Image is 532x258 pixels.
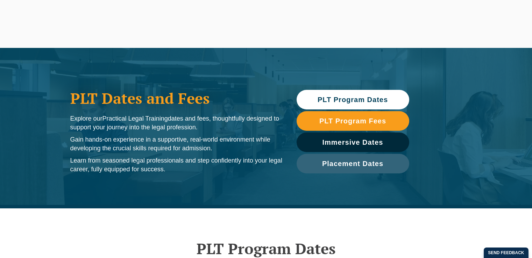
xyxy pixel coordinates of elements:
h1: PLT Dates and Fees [70,89,283,107]
span: PLT Program Fees [319,117,386,124]
h2: PLT Program Dates [67,240,466,257]
p: Gain hands-on experience in a supportive, real-world environment while developing the crucial ski... [70,135,283,153]
span: Practical Legal Training [102,115,168,122]
p: Learn from seasoned legal professionals and step confidently into your legal career, fully equipp... [70,156,283,174]
span: PLT Program Dates [318,96,388,103]
a: Placement Dates [297,154,409,173]
p: Explore our dates and fees, thoughtfully designed to support your journey into the legal profession. [70,114,283,132]
a: PLT Program Dates [297,90,409,109]
span: Immersive Dates [322,139,383,146]
a: Immersive Dates [297,132,409,152]
a: PLT Program Fees [297,111,409,131]
span: Placement Dates [322,160,383,167]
